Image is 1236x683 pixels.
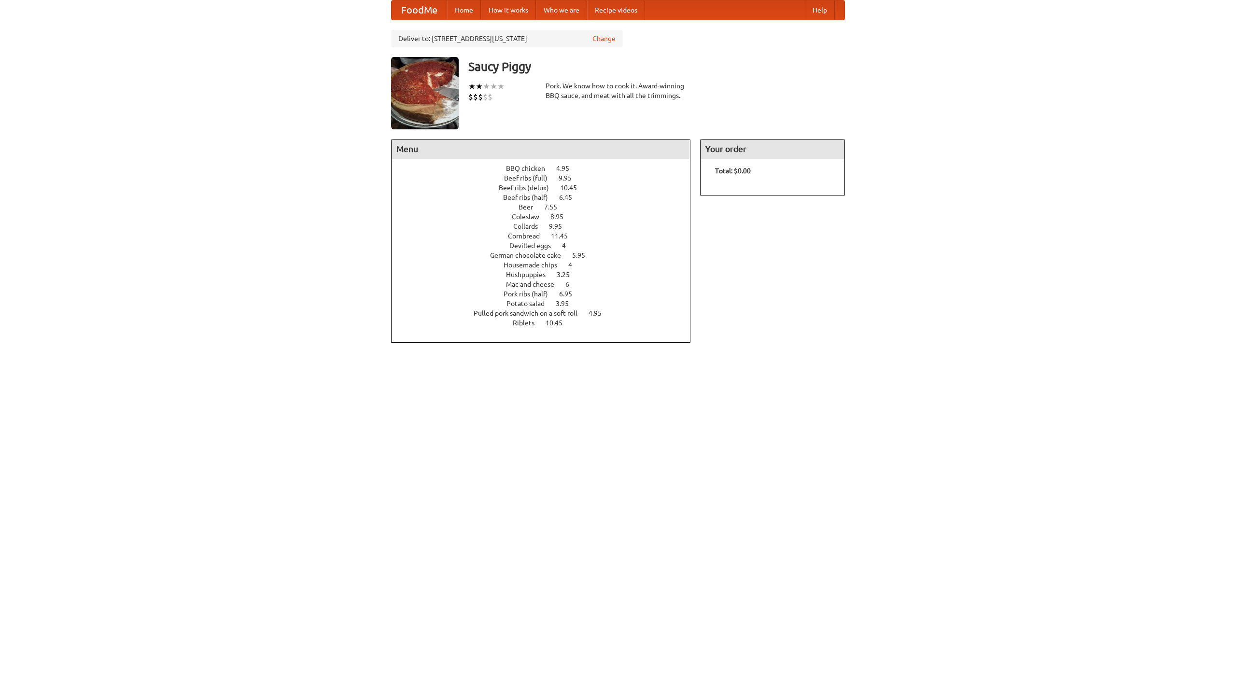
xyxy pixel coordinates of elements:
a: Pulled pork sandwich on a soft roll 4.95 [474,309,619,317]
a: German chocolate cake 5.95 [490,251,603,259]
span: 10.45 [560,184,587,192]
a: Who we are [536,0,587,20]
span: 10.45 [546,319,572,327]
img: angular.jpg [391,57,459,129]
span: 8.95 [550,213,573,221]
span: 3.95 [556,300,578,307]
span: Mac and cheese [506,280,564,288]
span: Coleslaw [512,213,549,221]
span: 6.45 [559,194,582,201]
span: 9.95 [559,174,581,182]
span: Riblets [513,319,544,327]
span: Pork ribs (half) [504,290,558,298]
h4: Menu [392,139,690,159]
li: $ [483,92,488,102]
li: ★ [476,81,483,92]
span: 5.95 [572,251,595,259]
a: Hushpuppies 3.25 [506,271,588,279]
span: 4.95 [589,309,611,317]
span: Beef ribs (full) [504,174,557,182]
li: ★ [490,81,497,92]
span: 4.95 [556,165,579,172]
a: Devilled eggs 4 [509,242,584,250]
a: Mac and cheese 6 [506,280,587,288]
span: German chocolate cake [490,251,571,259]
span: 4 [562,242,576,250]
li: $ [468,92,473,102]
a: Beef ribs (delux) 10.45 [499,184,595,192]
li: $ [478,92,483,102]
h3: Saucy Piggy [468,57,845,76]
span: Pulled pork sandwich on a soft roll [474,309,587,317]
span: Potato salad [506,300,554,307]
span: 9.95 [549,223,572,230]
b: Total: $0.00 [715,167,751,175]
span: BBQ chicken [506,165,555,172]
a: Cornbread 11.45 [508,232,586,240]
li: ★ [497,81,505,92]
a: FoodMe [392,0,447,20]
span: Devilled eggs [509,242,561,250]
a: Home [447,0,481,20]
a: Potato salad 3.95 [506,300,587,307]
span: 11.45 [551,232,577,240]
span: Hushpuppies [506,271,555,279]
span: 4 [568,261,582,269]
div: Deliver to: [STREET_ADDRESS][US_STATE] [391,30,623,47]
a: Coleslaw 8.95 [512,213,581,221]
li: $ [473,92,478,102]
a: Pork ribs (half) 6.95 [504,290,590,298]
a: Collards 9.95 [513,223,580,230]
span: Beer [519,203,543,211]
h4: Your order [701,139,844,159]
span: Beef ribs (half) [503,194,558,201]
a: Beer 7.55 [519,203,575,211]
span: 6 [565,280,579,288]
li: $ [488,92,492,102]
a: Beef ribs (half) 6.45 [503,194,590,201]
a: Beef ribs (full) 9.95 [504,174,590,182]
li: ★ [483,81,490,92]
div: Pork. We know how to cook it. Award-winning BBQ sauce, and meat with all the trimmings. [546,81,690,100]
span: 7.55 [544,203,567,211]
a: Riblets 10.45 [513,319,580,327]
span: Beef ribs (delux) [499,184,559,192]
span: Collards [513,223,548,230]
a: Recipe videos [587,0,645,20]
a: Help [805,0,835,20]
a: BBQ chicken 4.95 [506,165,587,172]
a: Housemade chips 4 [504,261,590,269]
span: Housemade chips [504,261,567,269]
a: Change [592,34,616,43]
a: How it works [481,0,536,20]
span: 6.95 [559,290,582,298]
span: 3.25 [557,271,579,279]
li: ★ [468,81,476,92]
span: Cornbread [508,232,549,240]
